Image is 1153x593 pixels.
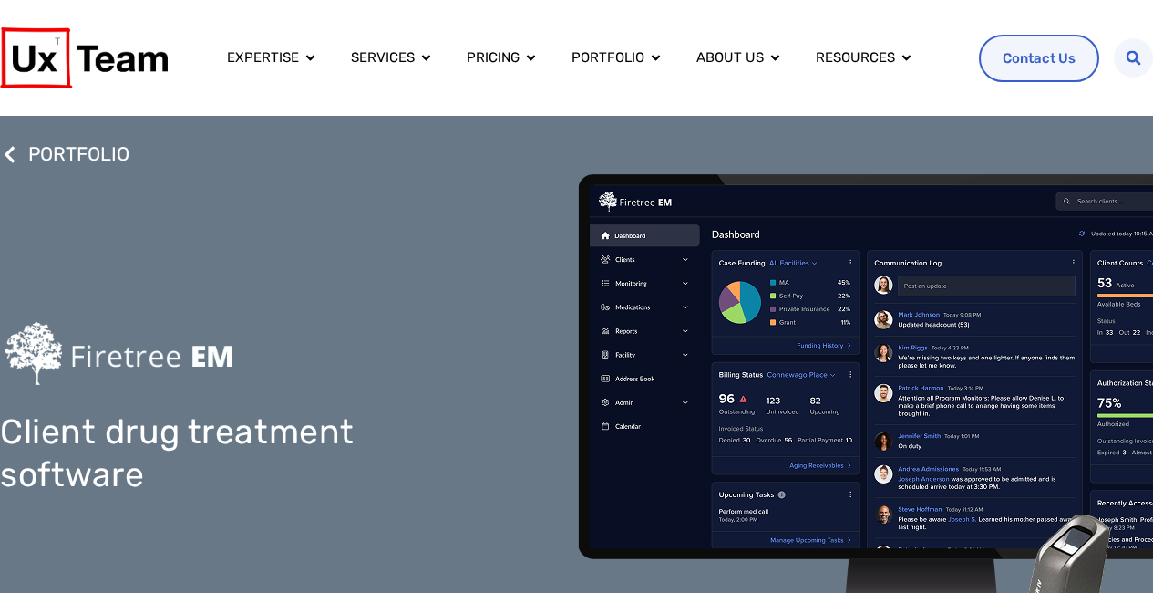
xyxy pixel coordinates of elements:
[1114,38,1153,78] div: Search
[467,47,520,68] a: Pricing
[212,36,964,80] div: Menu Toggle
[696,47,764,68] a: About us
[24,139,129,170] span: PORTFOLIO
[816,47,895,68] a: Resources
[351,47,415,68] a: Services
[571,47,644,68] a: Portfolio
[212,36,964,80] nav: Menu
[979,35,1099,82] a: Contact Us
[1003,47,1076,69] span: Contact Us
[227,47,299,68] a: Expertise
